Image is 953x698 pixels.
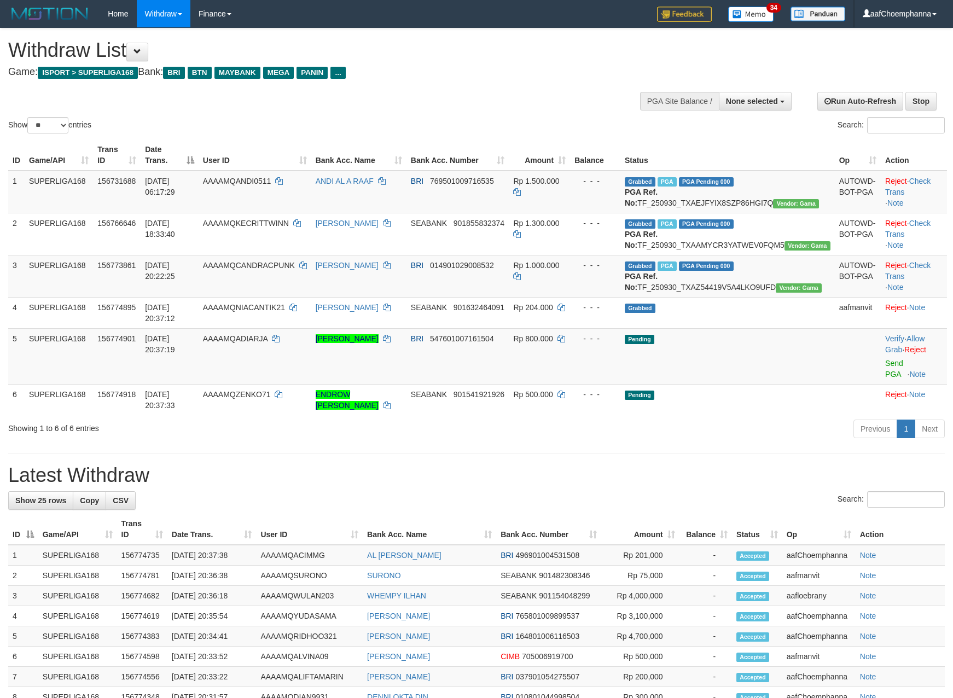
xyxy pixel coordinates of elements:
[8,586,38,606] td: 3
[8,171,25,213] td: 1
[117,545,167,566] td: 156774735
[881,213,947,255] td: · ·
[782,626,856,647] td: aafChoemphanna
[679,177,734,187] span: PGA Pending
[915,420,945,438] a: Next
[679,626,732,647] td: -
[867,491,945,508] input: Search:
[860,672,876,681] a: Note
[515,632,579,641] span: Copy 164801006116503 to clipboard
[736,653,769,662] span: Accepted
[860,652,876,661] a: Note
[625,335,654,344] span: Pending
[620,171,835,213] td: TF_250930_TXAEJFYIX8SZP86HGI7Q
[640,92,719,110] div: PGA Site Balance /
[8,328,25,384] td: 5
[625,230,658,249] b: PGA Ref. No:
[8,117,91,133] label: Show entries
[145,390,175,410] span: [DATE] 20:37:33
[620,255,835,297] td: TF_250930_TXAZ54419V5A4LKO9UFD
[97,334,136,343] span: 156774901
[501,672,513,681] span: BRI
[167,586,257,606] td: [DATE] 20:36:18
[8,418,389,434] div: Showing 1 to 6 of 6 entries
[167,606,257,626] td: [DATE] 20:35:54
[601,514,679,545] th: Amount: activate to sort column ascending
[199,139,311,171] th: User ID: activate to sort column ascending
[601,606,679,626] td: Rp 3,100,000
[574,389,616,400] div: - - -
[97,390,136,399] span: 156774918
[885,334,904,343] a: Verify
[203,219,289,228] span: AAAAMQKECRITTWINN
[835,171,881,213] td: AUTOWD-BOT-PGA
[885,261,907,270] a: Reject
[411,390,447,399] span: SEABANK
[25,171,93,213] td: SUPERLIGA168
[785,241,830,251] span: Vendor URL: https://trx31.1velocity.biz
[38,586,117,606] td: SUPERLIGA168
[679,261,734,271] span: PGA Pending
[203,390,271,399] span: AAAAMQZENKO71
[38,606,117,626] td: SUPERLIGA168
[835,213,881,255] td: AUTOWD-BOT-PGA
[515,612,579,620] span: Copy 765801009899537 to clipboard
[782,606,856,626] td: aafChoemphanna
[904,345,926,354] a: Reject
[625,391,654,400] span: Pending
[657,7,712,22] img: Feedback.jpg
[658,261,677,271] span: Marked by aafsengchandara
[8,606,38,626] td: 4
[93,139,141,171] th: Trans ID: activate to sort column ascending
[25,139,93,171] th: Game/API: activate to sort column ascending
[167,647,257,667] td: [DATE] 20:33:52
[838,117,945,133] label: Search:
[263,67,294,79] span: MEGA
[885,390,907,399] a: Reject
[513,261,559,270] span: Rp 1.000.000
[501,591,537,600] span: SEABANK
[38,545,117,566] td: SUPERLIGA168
[679,606,732,626] td: -
[367,612,430,620] a: [PERSON_NAME]
[73,491,106,510] a: Copy
[167,566,257,586] td: [DATE] 20:36:38
[496,514,601,545] th: Bank Acc. Number: activate to sort column ascending
[574,333,616,344] div: - - -
[881,297,947,328] td: ·
[658,219,677,229] span: Marked by aafheankoy
[256,545,363,566] td: AAAAMQACIMMG
[513,303,553,312] span: Rp 204.000
[513,390,553,399] span: Rp 500.000
[601,566,679,586] td: Rp 75,000
[8,514,38,545] th: ID: activate to sort column descending
[80,496,99,505] span: Copy
[887,283,904,292] a: Note
[766,3,781,13] span: 34
[38,647,117,667] td: SUPERLIGA168
[167,514,257,545] th: Date Trans.: activate to sort column ascending
[679,566,732,586] td: -
[736,632,769,642] span: Accepted
[167,545,257,566] td: [DATE] 20:37:38
[881,139,947,171] th: Action
[430,177,494,185] span: Copy 769501009716535 to clipboard
[885,334,925,354] a: Allow Grab
[881,384,947,415] td: ·
[8,5,91,22] img: MOTION_logo.png
[601,647,679,667] td: Rp 500,000
[145,303,175,323] span: [DATE] 20:37:12
[881,171,947,213] td: · ·
[885,177,907,185] a: Reject
[411,261,423,270] span: BRI
[574,302,616,313] div: - - -
[782,514,856,545] th: Op: activate to sort column ascending
[454,219,504,228] span: Copy 901855832374 to clipboard
[885,219,931,239] a: Check Trans
[620,139,835,171] th: Status
[8,566,38,586] td: 2
[97,219,136,228] span: 156766646
[574,176,616,187] div: - - -
[8,667,38,687] td: 7
[8,464,945,486] h1: Latest Withdraw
